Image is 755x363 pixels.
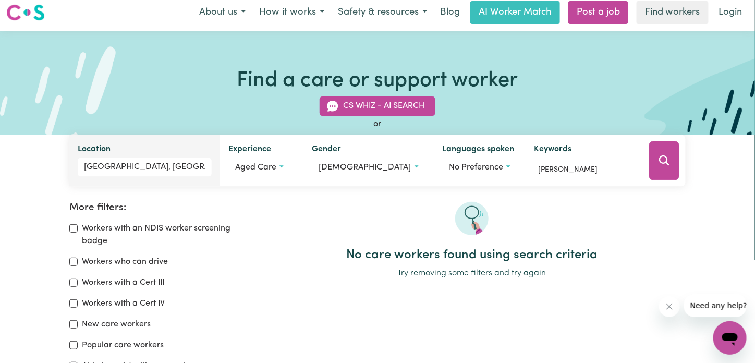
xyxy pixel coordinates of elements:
label: Workers who can drive [82,256,168,268]
label: Popular care workers [82,339,164,352]
label: Workers with a Cert IV [82,297,165,310]
a: Post a job [568,1,628,24]
button: Worker gender preference [312,158,425,178]
label: Workers with an NDIS worker screening badge [82,222,246,247]
div: or [69,118,686,131]
img: Careseekers logo [6,3,45,22]
a: Blog [434,1,466,24]
button: How it works [252,2,331,23]
label: Languages spoken [442,143,514,158]
button: Search [649,141,679,180]
label: Keywords [534,143,571,158]
span: No preference [449,164,503,172]
button: CS Whiz - AI Search [320,96,435,116]
span: Need any help? [6,7,63,16]
p: Try removing some filters and try again [258,267,686,280]
button: Worker experience options [228,158,296,178]
label: Location [78,143,111,158]
a: AI Worker Match [470,1,560,24]
iframe: Message from company [684,294,747,317]
a: Careseekers logo [6,1,45,25]
button: Worker language preferences [442,158,517,178]
button: Safety & resources [331,2,434,23]
a: Find workers [637,1,709,24]
span: [DEMOGRAPHIC_DATA] [319,164,411,172]
iframe: Button to launch messaging window [713,321,747,355]
button: About us [192,2,252,23]
label: New care workers [82,318,151,331]
label: Gender [312,143,342,158]
input: Enter a suburb [78,158,212,177]
label: Experience [228,143,271,158]
h2: No care workers found using search criteria [258,248,686,263]
label: Workers with a Cert III [82,276,164,289]
span: Aged care [235,164,276,172]
input: Enter keywords, e.g. full name, interests [534,162,635,178]
h1: Find a care or support worker [237,68,518,93]
iframe: Close message [659,296,680,317]
h2: More filters: [69,202,246,214]
a: Login [713,1,749,24]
